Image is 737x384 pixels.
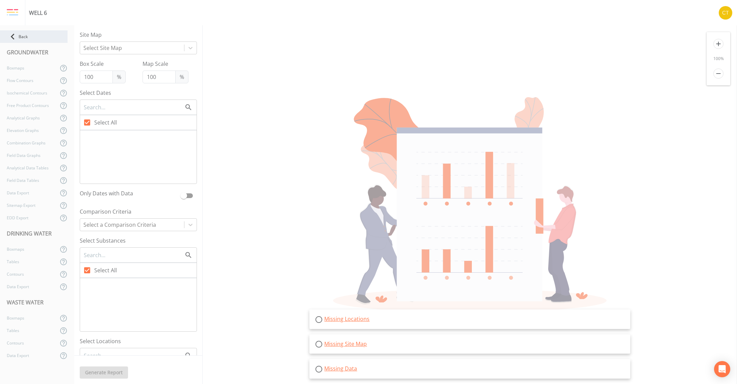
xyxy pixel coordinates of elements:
[80,89,197,97] label: Select Dates
[714,361,730,377] div: Open Intercom Messenger
[83,103,184,112] input: Search...
[143,60,188,68] label: Map Scale
[175,71,188,83] span: %
[324,365,357,372] a: Missing Data
[29,9,47,17] div: WELL 6
[112,71,126,83] span: %
[324,340,367,348] a: Missing Site Map
[719,6,732,20] img: 7f2cab73c0e50dc3fbb7023805f649db
[707,56,730,62] div: 100 %
[80,60,126,68] label: Box Scale
[713,39,723,49] i: add
[83,351,184,360] input: Search...
[80,208,197,216] label: Comparison Criteria
[80,237,197,245] label: Select Substances
[83,251,184,259] input: Search...
[713,68,723,79] i: remove
[94,266,117,274] span: Select All
[80,337,197,345] label: Select Locations
[80,31,197,39] label: Site Map
[333,97,607,312] img: undraw_report_building_chart-e1PV7-8T.svg
[7,9,18,16] img: logo
[94,118,117,127] span: Select All
[80,189,177,199] label: Only Dates with Data
[324,315,370,323] a: Missing Locations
